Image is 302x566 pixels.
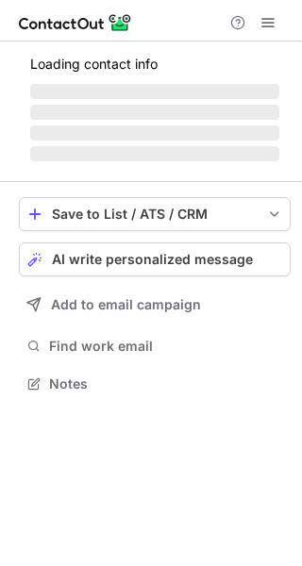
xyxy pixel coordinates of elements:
span: ‌ [30,125,279,141]
p: Loading contact info [30,57,279,72]
span: Find work email [49,338,283,355]
button: save-profile-one-click [19,197,291,231]
button: Add to email campaign [19,288,291,322]
span: ‌ [30,146,279,161]
span: Add to email campaign [51,297,201,312]
img: ContactOut v5.3.10 [19,11,132,34]
span: AI write personalized message [52,252,253,267]
span: Notes [49,375,283,392]
button: Find work email [19,333,291,359]
button: AI write personalized message [19,242,291,276]
div: Save to List / ATS / CRM [52,207,258,222]
span: ‌ [30,84,279,99]
span: ‌ [30,105,279,120]
button: Notes [19,371,291,397]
